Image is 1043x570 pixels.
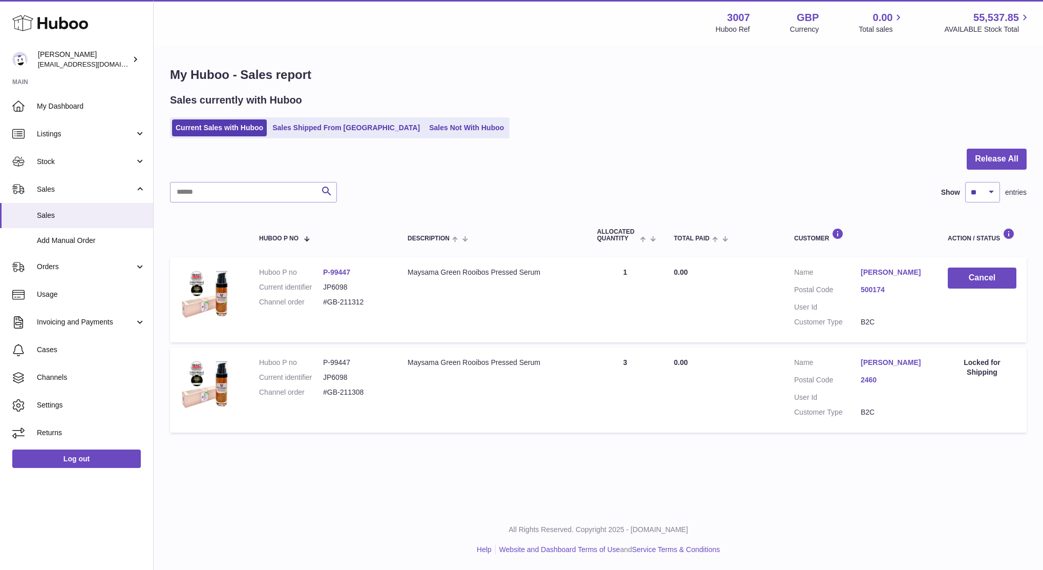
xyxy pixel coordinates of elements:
button: Release All [967,149,1027,170]
a: Sales Shipped From [GEOGRAPHIC_DATA] [269,119,423,136]
span: AVAILABLE Stock Total [944,25,1031,34]
dd: P-99447 [323,358,387,368]
a: [PERSON_NAME] [861,358,927,368]
label: Show [941,188,960,197]
a: 55,537.85 AVAILABLE Stock Total [944,11,1031,34]
dt: Customer Type [794,317,861,327]
dt: Postal Code [794,375,861,388]
a: Log out [12,450,141,468]
td: 1 [587,257,664,342]
dt: Huboo P no [259,358,323,368]
strong: 3007 [727,11,750,25]
dt: Channel order [259,388,323,397]
span: Invoicing and Payments [37,317,135,327]
dt: Name [794,268,861,280]
span: Huboo P no [259,235,299,242]
a: 2460 [861,375,927,385]
span: Add Manual Order [37,236,145,246]
a: P-99447 [323,268,350,276]
img: 30071627552388.png [180,268,231,319]
h2: Sales currently with Huboo [170,93,302,107]
dd: #GB-211312 [323,297,387,307]
div: [PERSON_NAME] [38,50,130,69]
button: Cancel [948,268,1016,289]
dd: B2C [861,317,927,327]
dt: User Id [794,302,861,312]
a: 500174 [861,285,927,295]
span: Channels [37,373,145,382]
dt: Huboo P no [259,268,323,277]
span: Cases [37,345,145,355]
span: Total paid [674,235,710,242]
a: Current Sales with Huboo [172,119,267,136]
p: All Rights Reserved. Copyright 2025 - [DOMAIN_NAME] [162,525,1035,535]
a: Service Terms & Conditions [632,545,720,554]
span: 0.00 [674,358,688,367]
a: Sales Not With Huboo [425,119,507,136]
div: Action / Status [948,228,1016,242]
span: 0.00 [674,268,688,276]
span: Settings [37,400,145,410]
div: Customer [794,228,927,242]
span: Returns [37,428,145,438]
dd: JP6098 [323,282,387,292]
span: Sales [37,211,145,220]
td: 3 [587,348,664,433]
dt: Name [794,358,861,370]
dt: Channel order [259,297,323,307]
span: Listings [37,129,135,139]
span: ALLOCATED Quantity [597,229,637,242]
dt: User Id [794,393,861,402]
a: Help [477,545,492,554]
dt: Customer Type [794,408,861,417]
img: bevmay@maysama.com [12,52,28,67]
div: Locked for Shipping [948,358,1016,377]
dd: #GB-211308 [323,388,387,397]
li: and [496,545,720,555]
dt: Postal Code [794,285,861,297]
img: 30071627552388.png [180,358,231,409]
dd: B2C [861,408,927,417]
dt: Current identifier [259,282,323,292]
span: 0.00 [873,11,893,25]
dd: JP6098 [323,373,387,382]
span: My Dashboard [37,101,145,111]
span: Usage [37,290,145,299]
span: Stock [37,157,135,167]
a: [PERSON_NAME] [861,268,927,277]
div: Huboo Ref [716,25,750,34]
div: Maysama Green Rooibos Pressed Serum [408,268,577,277]
dt: Current identifier [259,373,323,382]
span: [EMAIL_ADDRESS][DOMAIN_NAME] [38,60,151,68]
div: Currency [790,25,819,34]
h1: My Huboo - Sales report [170,67,1027,83]
div: Maysama Green Rooibos Pressed Serum [408,358,577,368]
span: Total sales [859,25,904,34]
span: entries [1005,188,1027,197]
span: 55,537.85 [973,11,1019,25]
span: Description [408,235,450,242]
strong: GBP [797,11,819,25]
a: Website and Dashboard Terms of Use [499,545,620,554]
a: 0.00 Total sales [859,11,904,34]
span: Orders [37,262,135,272]
span: Sales [37,185,135,194]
